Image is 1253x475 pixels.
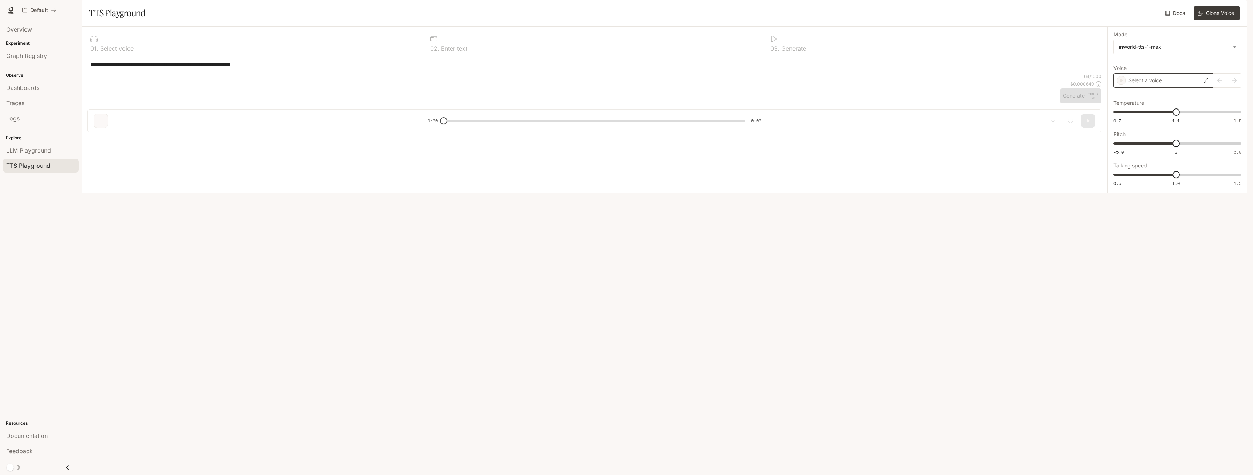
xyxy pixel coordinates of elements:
span: 1.0 [1172,180,1180,186]
p: 0 3 . [770,45,779,51]
span: 5.0 [1234,149,1241,155]
a: Docs [1163,6,1188,20]
p: Model [1113,32,1128,37]
p: Select a voice [1128,77,1162,84]
button: All workspaces [19,3,59,17]
span: 1.1 [1172,118,1180,124]
div: inworld-tts-1-max [1119,43,1229,51]
span: 1.5 [1234,118,1241,124]
p: Select voice [98,45,134,51]
span: 0.7 [1113,118,1121,124]
p: Pitch [1113,132,1126,137]
p: Voice [1113,66,1127,71]
p: $ 0.000640 [1070,81,1094,87]
button: Clone Voice [1194,6,1240,20]
p: Talking speed [1113,163,1147,168]
p: Enter text [439,45,467,51]
h1: TTS Playground [89,6,145,20]
p: Generate [779,45,806,51]
span: 1.5 [1234,180,1241,186]
p: Temperature [1113,100,1144,106]
p: Default [30,7,48,13]
span: -5.0 [1113,149,1124,155]
span: 0 [1175,149,1177,155]
p: 0 1 . [90,45,98,51]
p: 0 2 . [430,45,439,51]
p: 64 / 1000 [1084,73,1101,79]
span: 0.5 [1113,180,1121,186]
div: inworld-tts-1-max [1114,40,1241,54]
